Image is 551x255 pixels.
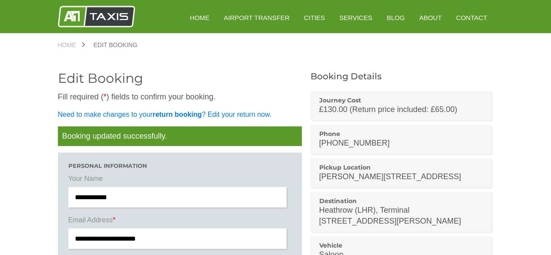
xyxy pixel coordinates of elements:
h2: Booking Details [311,72,494,81]
p: Booking updated successfully. [58,126,302,146]
img: A1 Taxis [58,6,135,27]
a: HOME [184,7,216,28]
p: [PERSON_NAME][STREET_ADDRESS] [319,171,483,182]
a: Services [333,7,379,28]
h3: Phone [319,130,483,138]
h2: Edit Booking [58,72,302,85]
label: Email Address [68,215,291,228]
a: Airport Transfer [218,7,296,28]
strong: return booking [152,111,202,118]
a: Need to make changes to yourreturn booking? Edit your return now. [58,111,272,118]
p: Fill required ( ) fields to confirm your booking. [58,92,302,102]
h3: Personal Information [68,163,291,169]
a: Cities [298,7,331,28]
label: Your Name [68,174,291,187]
a: Edit Booking [85,42,146,48]
p: Heathrow (LHR), Terminal [STREET_ADDRESS][PERSON_NAME] [319,205,483,227]
a: Blog [381,7,411,28]
a: Home [58,42,85,48]
h3: Vehicle [319,241,483,249]
p: [PHONE_NUMBER] [319,138,483,149]
h3: Journey Cost [319,96,483,104]
p: £130.00 (Return price included: £65.00) [319,104,483,115]
h3: Destination [319,197,483,205]
a: Contact [450,7,493,28]
a: About [413,7,448,28]
h3: Pickup Location [319,163,483,171]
